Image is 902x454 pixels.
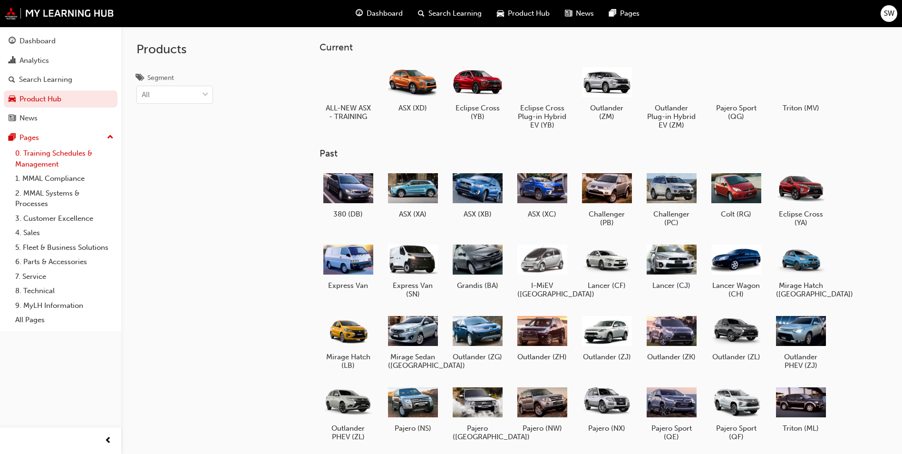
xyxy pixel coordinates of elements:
[582,281,632,290] h5: Lancer (CF)
[453,210,503,218] h5: ASX (XB)
[320,381,377,445] a: Outlander PHEV (ZL)
[776,210,826,227] h5: Eclipse Cross (YA)
[19,74,72,85] div: Search Learning
[708,381,765,445] a: Pajero Sport (QF)
[410,4,489,23] a: search-iconSearch Learning
[772,310,829,374] a: Outlander PHEV (ZJ)
[388,104,438,112] h5: ASX (XD)
[708,60,765,124] a: Pajero Sport (QG)
[147,73,174,83] div: Segment
[565,8,572,20] span: news-icon
[4,30,117,129] button: DashboardAnalyticsSearch LearningProduct HubNews
[647,424,697,441] h5: Pajero Sport (QE)
[514,238,571,302] a: I-MiEV ([GEOGRAPHIC_DATA])
[367,8,403,19] span: Dashboard
[497,8,504,20] span: car-icon
[320,148,860,159] h3: Past
[320,60,377,124] a: ALL-NEW ASX - TRAINING
[348,4,410,23] a: guage-iconDashboard
[9,114,16,123] span: news-icon
[582,210,632,227] h5: Challenger (PB)
[711,424,761,441] h5: Pajero Sport (QF)
[643,310,700,365] a: Outlander (ZK)
[772,60,829,116] a: Triton (MV)
[9,57,16,65] span: chart-icon
[449,381,506,445] a: Pajero ([GEOGRAPHIC_DATA])
[323,424,373,441] h5: Outlander PHEV (ZL)
[643,381,700,445] a: Pajero Sport (QE)
[609,8,616,20] span: pages-icon
[772,238,829,302] a: Mirage Hatch ([GEOGRAPHIC_DATA])
[9,134,16,142] span: pages-icon
[776,353,826,370] h5: Outlander PHEV (ZJ)
[772,381,829,436] a: Triton (ML)
[453,281,503,290] h5: Grandis (BA)
[388,281,438,298] h5: Express Van (SN)
[384,238,441,302] a: Express Van (SN)
[578,167,635,231] a: Challenger (PB)
[711,210,761,218] h5: Colt (RG)
[772,167,829,231] a: Eclipse Cross (YA)
[320,238,377,294] a: Express Van
[4,32,117,50] a: Dashboard
[711,353,761,361] h5: Outlander (ZL)
[514,60,571,133] a: Eclipse Cross Plug-in Hybrid EV (YB)
[647,281,697,290] h5: Lancer (CJ)
[643,60,700,133] a: Outlander Plug-in Hybrid EV (ZM)
[449,60,506,124] a: Eclipse Cross (YB)
[578,238,635,294] a: Lancer (CF)
[323,104,373,121] h5: ALL-NEW ASX - TRAINING
[323,353,373,370] h5: Mirage Hatch (LB)
[449,238,506,294] a: Grandis (BA)
[418,8,425,20] span: search-icon
[9,95,16,104] span: car-icon
[384,381,441,436] a: Pajero (NS)
[643,167,700,231] a: Challenger (PC)
[11,313,117,327] a: All Pages
[9,37,16,46] span: guage-icon
[582,424,632,433] h5: Pajero (NX)
[453,353,503,361] h5: Outlander (ZG)
[136,74,144,83] span: tags-icon
[517,210,567,218] h5: ASX (XC)
[107,131,114,144] span: up-icon
[557,4,601,23] a: news-iconNews
[11,269,117,284] a: 7. Service
[517,104,567,129] h5: Eclipse Cross Plug-in Hybrid EV (YB)
[11,226,117,240] a: 4. Sales
[388,353,438,370] h5: Mirage Sedan ([GEOGRAPHIC_DATA])
[9,76,15,84] span: search-icon
[428,8,482,19] span: Search Learning
[4,90,117,108] a: Product Hub
[4,71,117,89] a: Search Learning
[643,238,700,294] a: Lancer (CJ)
[105,435,112,447] span: prev-icon
[708,310,765,365] a: Outlander (ZL)
[388,210,438,218] h5: ASX (XA)
[884,8,894,19] span: SW
[776,104,826,112] h5: Triton (MV)
[323,210,373,218] h5: 380 (DB)
[19,36,56,47] div: Dashboard
[708,167,765,222] a: Colt (RG)
[11,186,117,211] a: 2. MMAL Systems & Processes
[708,238,765,302] a: Lancer Wagon (CH)
[4,129,117,147] button: Pages
[647,210,697,227] h5: Challenger (PC)
[620,8,640,19] span: Pages
[582,353,632,361] h5: Outlander (ZJ)
[5,7,114,20] img: mmal
[320,310,377,374] a: Mirage Hatch (LB)
[578,381,635,436] a: Pajero (NX)
[453,424,503,441] h5: Pajero ([GEOGRAPHIC_DATA])
[11,298,117,313] a: 9. MyLH Information
[514,381,571,436] a: Pajero (NW)
[582,104,632,121] h5: Outlander (ZM)
[578,60,635,124] a: Outlander (ZM)
[776,424,826,433] h5: Triton (ML)
[19,113,38,124] div: News
[517,424,567,433] h5: Pajero (NW)
[601,4,647,23] a: pages-iconPages
[11,146,117,171] a: 0. Training Schedules & Management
